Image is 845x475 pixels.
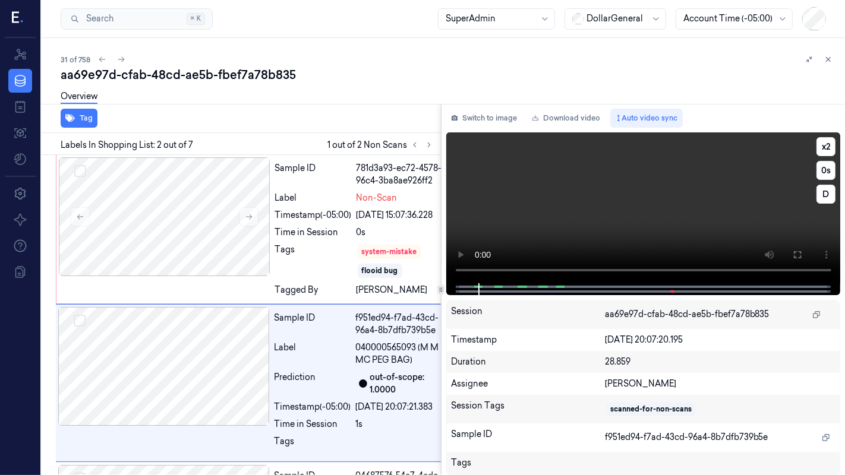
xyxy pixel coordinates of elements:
button: Search⌘K [61,8,213,30]
span: aa69e97d-cfab-48cd-ae5b-fbef7a78b835 [605,308,770,321]
div: Session [452,305,605,324]
div: 0s [357,226,452,239]
div: f951ed94-f7ad-43cd-96a4-8b7dfb739b5e [356,312,452,337]
div: Label [275,341,351,366]
div: Duration [452,356,605,368]
span: Non-Scan [357,192,398,204]
div: Sample ID [452,428,605,447]
div: 1s [356,418,452,430]
div: 781d3a93-ec72-4578-96c4-3ba8ae926ff2 [357,162,452,187]
button: x2 [816,137,835,156]
button: Tag [61,109,97,128]
div: system-mistake [362,246,417,257]
button: Select row [74,315,86,327]
div: [DATE] 15:07:36.228 [357,209,452,221]
div: Sample ID [275,162,352,187]
div: out-of-scope: 1.0000 [370,371,452,396]
div: [PERSON_NAME] [605,378,835,390]
div: [PERSON_NAME] [357,284,452,296]
span: 1 out of 2 Non Scans [328,138,436,152]
div: Session Tags [452,400,605,419]
div: Tags [275,435,351,454]
div: Time in Session [275,226,352,239]
div: Tags [275,243,352,279]
div: Label [275,192,352,204]
span: 31 of 758 [61,55,90,65]
div: [DATE] 20:07:20.195 [605,334,835,346]
div: Sample ID [275,312,351,337]
div: [DATE] 20:07:21.383 [356,401,452,413]
div: Tagged By [275,284,352,296]
button: Select row [74,165,86,177]
div: scanned-for-non-scans [610,404,692,414]
span: 040000565093 (M M MC PEG BAG) [356,341,452,366]
span: f951ed94-f7ad-43cd-96a4-8b7dfb739b5e [605,431,768,444]
button: Auto video sync [610,109,683,128]
button: D [816,185,835,204]
a: Download video [527,109,606,128]
div: Prediction [275,371,351,396]
div: 28.859 [605,356,835,368]
div: Timestamp (-05:00) [275,401,351,413]
div: flooid bug [362,265,398,276]
span: Labels In Shopping List: 2 out of 7 [61,139,193,151]
div: Time in Session [275,418,351,430]
div: Timestamp (-05:00) [275,209,352,221]
button: 0s [816,161,835,180]
div: Assignee [452,378,605,390]
span: Search [81,12,113,25]
button: Switch to image [446,109,522,128]
div: aa69e97d-cfab-48cd-ae5b-fbef7a78b835 [61,66,835,83]
a: Overview [61,90,97,104]
div: Timestamp [452,334,605,346]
